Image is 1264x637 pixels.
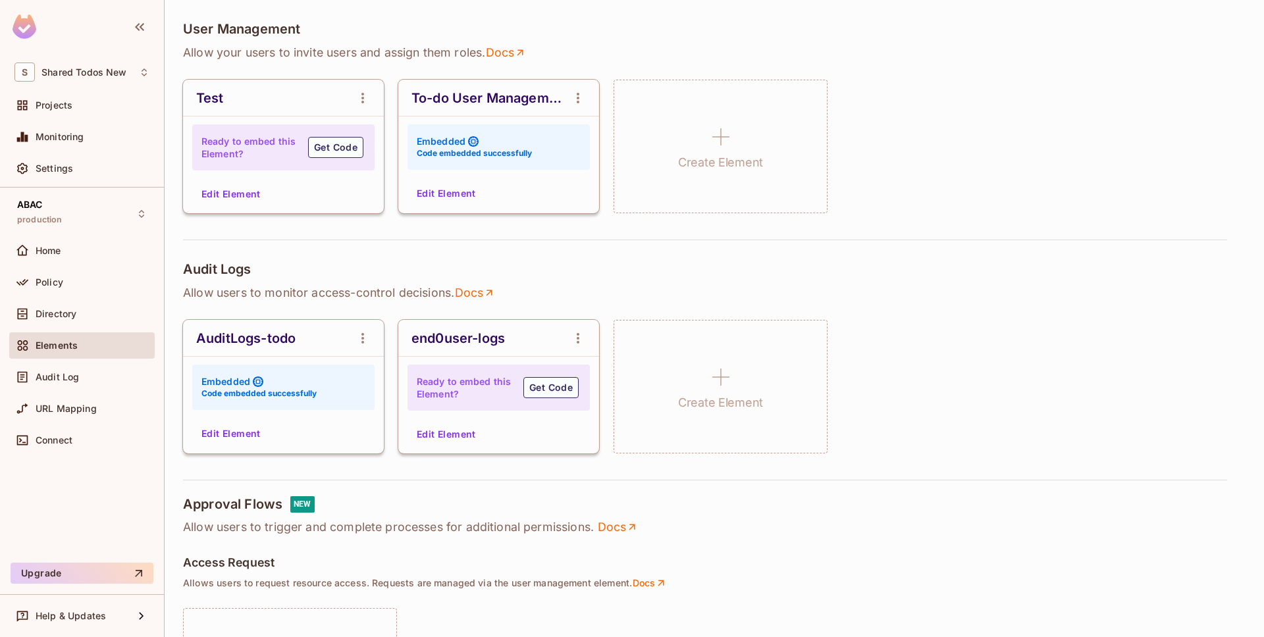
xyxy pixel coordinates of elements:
span: Directory [36,309,76,319]
div: end0user-logs [411,330,505,346]
button: Get Code [308,137,363,158]
a: Docs [597,519,639,535]
span: Projects [36,100,72,111]
h4: Ready to embed this Element? [417,375,512,400]
h6: Code embedded successfully [201,388,317,399]
span: production [17,215,63,225]
h4: Ready to embed this Element? [201,135,296,160]
h1: Create Element [678,153,763,172]
button: open Menu [350,325,376,351]
h4: Embedded [201,375,250,388]
button: Edit Element [411,183,481,204]
span: Connect [36,435,72,446]
span: Policy [36,277,63,288]
div: To-do User Management [411,90,565,106]
h5: Access Request [183,556,275,569]
span: Settings [36,163,73,174]
div: NEW [290,496,314,513]
h4: Audit Logs [183,261,251,277]
span: Audit Log [36,372,79,382]
button: open Menu [565,85,591,111]
a: Docs [454,285,496,301]
span: URL Mapping [36,403,97,414]
button: Upgrade [11,563,153,584]
p: Allow users to monitor access-control decisions . [183,285,1246,301]
button: open Menu [565,325,591,351]
span: Home [36,245,61,256]
h4: Approval Flows [183,496,282,513]
button: open Menu [350,85,376,111]
span: Help & Updates [36,611,106,621]
p: Allows users to request resource access. Requests are managed via the user management element . [183,577,1246,589]
p: Allow users to trigger and complete processes for additional permissions. [183,519,1246,535]
span: S [14,63,35,82]
a: Docs [485,45,527,61]
span: Workspace: Shared Todos New [41,67,126,78]
img: SReyMgAAAABJRU5ErkJggg== [13,14,36,39]
div: AuditLogs-todo [196,330,296,346]
button: Edit Element [196,184,266,205]
a: Docs [632,577,668,589]
h4: User Management [183,21,300,37]
p: Allow your users to invite users and assign them roles . [183,45,1246,61]
span: ABAC [17,199,43,210]
h6: Code embedded successfully [417,147,532,159]
button: Get Code [523,377,579,398]
div: Test [196,90,224,106]
h4: Embedded [417,135,465,147]
span: Elements [36,340,78,351]
button: Edit Element [196,423,266,444]
button: Edit Element [411,424,481,445]
h1: Create Element [678,393,763,413]
span: Monitoring [36,132,84,142]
